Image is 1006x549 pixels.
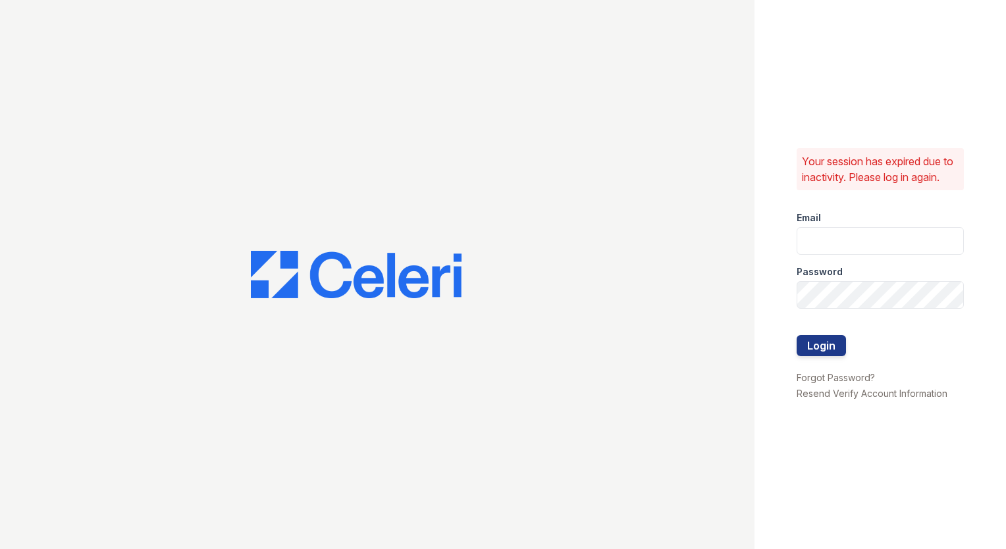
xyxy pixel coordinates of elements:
a: Resend Verify Account Information [797,388,947,399]
label: Password [797,265,843,278]
p: Your session has expired due to inactivity. Please log in again. [802,153,959,185]
label: Email [797,211,821,224]
a: Forgot Password? [797,372,875,383]
img: CE_Logo_Blue-a8612792a0a2168367f1c8372b55b34899dd931a85d93a1a3d3e32e68fde9ad4.png [251,251,462,298]
button: Login [797,335,846,356]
